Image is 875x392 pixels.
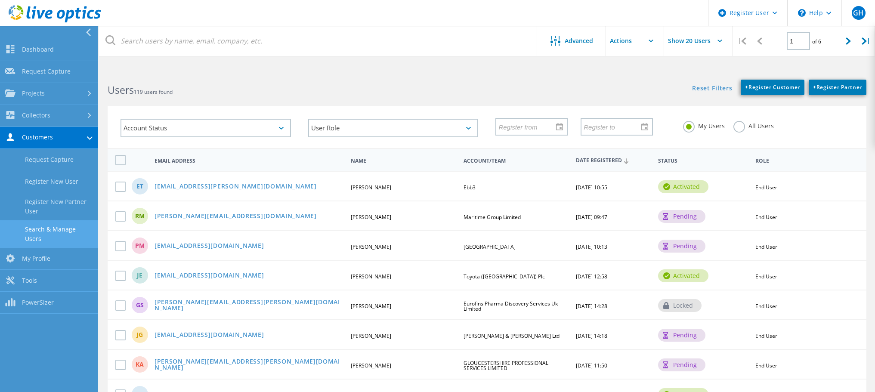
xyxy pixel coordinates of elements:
[155,158,343,164] span: Email Address
[576,243,607,250] span: [DATE] 10:13
[351,158,456,164] span: Name
[576,273,607,280] span: [DATE] 12:58
[464,359,548,372] span: GLOUCESTERSHIRE PROFESSIONAL SERVICES LIMITED
[351,213,391,221] span: [PERSON_NAME]
[464,243,516,250] span: [GEOGRAPHIC_DATA]
[136,332,143,338] span: JG
[155,299,343,312] a: [PERSON_NAME][EMAIL_ADDRESS][PERSON_NAME][DOMAIN_NAME]
[351,273,391,280] span: [PERSON_NAME]
[137,272,142,278] span: JE
[155,183,317,191] a: [EMAIL_ADDRESS][PERSON_NAME][DOMAIN_NAME]
[576,332,607,340] span: [DATE] 14:18
[464,184,476,191] span: Ebb3
[658,269,708,282] div: activated
[576,213,607,221] span: [DATE] 09:47
[576,302,607,310] span: [DATE] 14:28
[683,121,725,129] label: My Users
[576,362,607,369] span: [DATE] 11:50
[755,332,777,340] span: End User
[692,85,732,93] a: Reset Filters
[464,213,521,221] span: Maritime Group Limited
[464,158,569,164] span: Account/Team
[155,272,264,280] a: [EMAIL_ADDRESS][DOMAIN_NAME]
[812,38,821,45] span: of 6
[99,26,538,56] input: Search users by name, email, company, etc.
[464,332,560,340] span: [PERSON_NAME] & [PERSON_NAME] Ltd
[755,158,853,164] span: Role
[741,80,804,95] a: +Register Customer
[135,213,145,219] span: RM
[755,243,777,250] span: End User
[813,83,862,91] span: Register Partner
[798,9,806,17] svg: \n
[733,121,774,129] label: All Users
[565,38,593,44] span: Advanced
[755,302,777,310] span: End User
[136,361,144,367] span: KA
[809,80,866,95] a: +Register Partner
[745,83,800,91] span: Register Customer
[813,83,816,91] b: +
[658,299,702,312] div: locked
[351,332,391,340] span: [PERSON_NAME]
[496,118,561,135] input: Register from
[853,9,863,16] span: GH
[135,243,145,249] span: PM
[136,302,144,308] span: GS
[755,362,777,369] span: End User
[733,26,751,56] div: |
[658,358,705,371] div: pending
[745,83,748,91] b: +
[351,362,391,369] span: [PERSON_NAME]
[108,83,134,97] b: Users
[155,213,317,220] a: [PERSON_NAME][EMAIL_ADDRESS][DOMAIN_NAME]
[658,240,705,253] div: pending
[658,210,705,223] div: pending
[658,158,748,164] span: Status
[9,18,101,24] a: Live Optics Dashboard
[658,329,705,342] div: pending
[308,119,479,137] div: User Role
[857,26,875,56] div: |
[136,183,143,189] span: ET
[134,88,173,96] span: 119 users found
[581,118,646,135] input: Register to
[464,273,545,280] span: Toyota ([GEOGRAPHIC_DATA]) Plc
[576,158,651,164] span: Date Registered
[755,213,777,221] span: End User
[155,243,264,250] a: [EMAIL_ADDRESS][DOMAIN_NAME]
[464,300,558,312] span: Eurofins Pharma Discovery Services Uk Limited
[121,119,291,137] div: Account Status
[755,273,777,280] span: End User
[576,184,607,191] span: [DATE] 10:55
[155,358,343,372] a: [PERSON_NAME][EMAIL_ADDRESS][PERSON_NAME][DOMAIN_NAME]
[351,243,391,250] span: [PERSON_NAME]
[351,302,391,310] span: [PERSON_NAME]
[155,332,264,339] a: [EMAIL_ADDRESS][DOMAIN_NAME]
[351,184,391,191] span: [PERSON_NAME]
[755,184,777,191] span: End User
[658,180,708,193] div: activated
